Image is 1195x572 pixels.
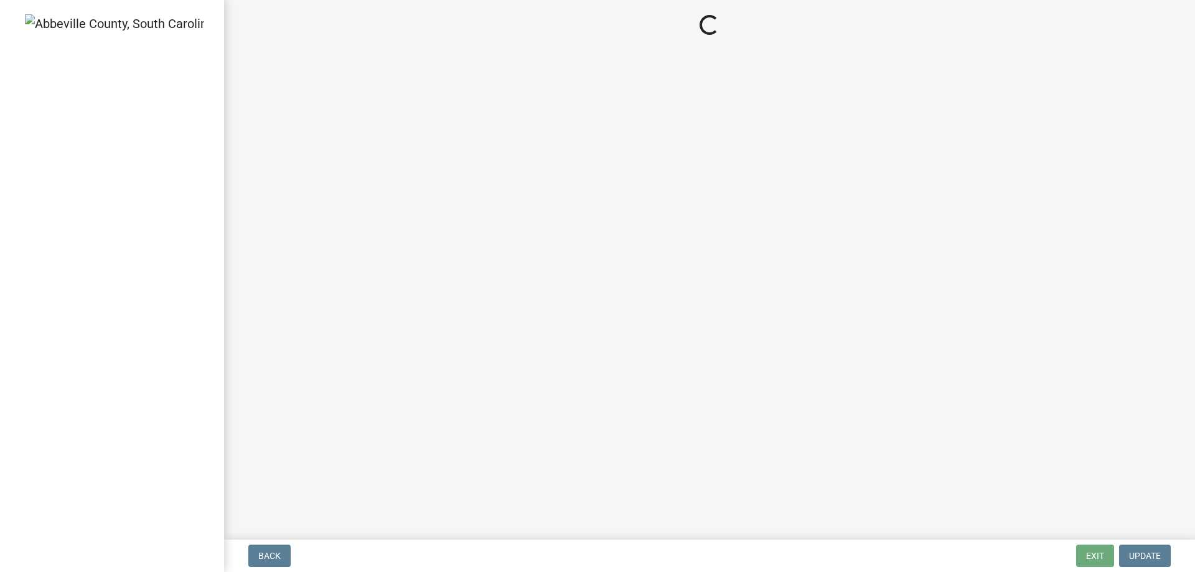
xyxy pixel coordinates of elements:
[1119,545,1171,567] button: Update
[258,551,281,561] span: Back
[1076,545,1114,567] button: Exit
[25,14,204,33] img: Abbeville County, South Carolina
[1129,551,1161,561] span: Update
[248,545,291,567] button: Back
